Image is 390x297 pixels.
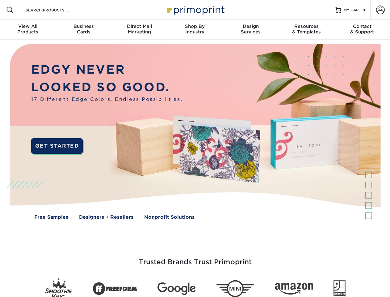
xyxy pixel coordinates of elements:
a: Free Samples [34,214,68,221]
img: Amazon [275,283,313,295]
span: Resources [279,24,334,29]
div: Services [223,24,279,35]
span: Shop By [167,24,223,29]
a: Direct MailMarketing [111,20,167,40]
span: Business [56,24,111,29]
img: Goodwill [333,280,346,297]
div: Marketing [111,24,167,35]
p: LOOKED SO GOOD. [31,79,182,96]
span: 0 [363,8,365,12]
a: DesignServices [223,20,279,40]
a: Contact& Support [334,20,390,40]
a: Resources& Templates [279,20,334,40]
a: BusinessCards [56,20,111,40]
a: Designers + Resellers [79,214,133,221]
span: Design [223,24,279,29]
span: 17 Different Edge Colors. Endless Possibilities. [31,96,182,103]
a: Nonprofit Solutions [144,214,195,221]
span: MY CART [344,7,361,13]
div: & Support [334,24,390,35]
a: Shop ByIndustry [167,20,223,40]
img: Primoprint [164,3,226,16]
div: Industry [167,24,223,35]
p: EDGY NEVER [31,61,182,79]
span: Direct Mail [111,24,167,29]
div: Cards [56,24,111,35]
input: SEARCH PRODUCTS..... [25,6,85,14]
img: Google [157,282,196,295]
span: Contact [334,24,390,29]
div: & Templates [279,24,334,35]
h3: Trusted Brands Trust Primoprint [15,243,376,273]
a: GET STARTED [31,138,83,154]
